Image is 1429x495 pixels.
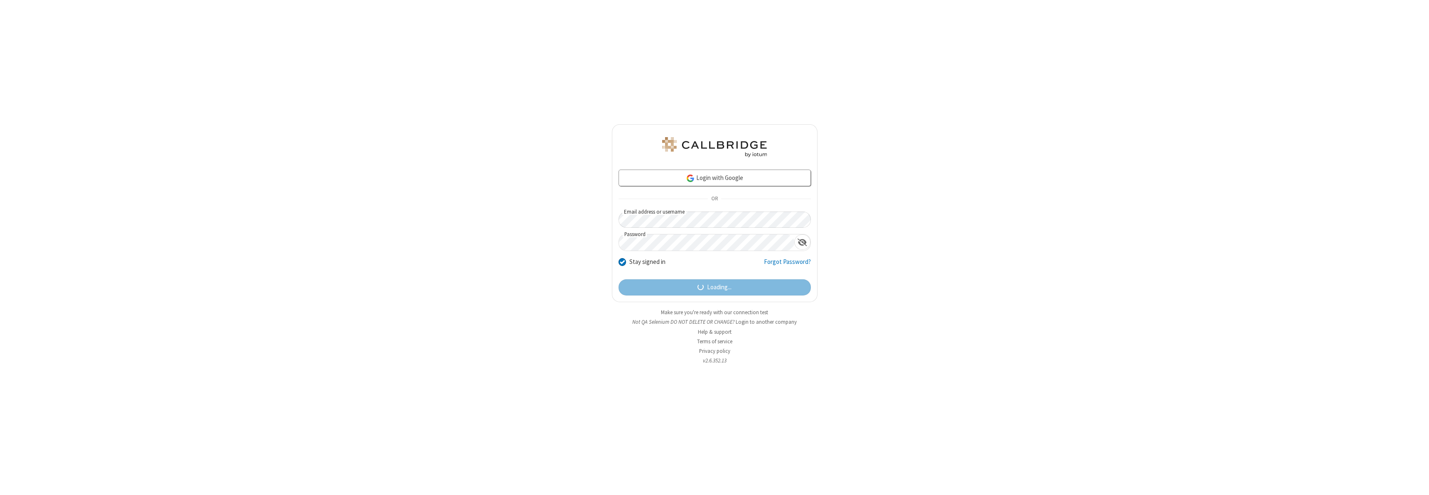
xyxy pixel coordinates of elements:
[708,193,721,205] span: OR
[660,137,769,157] img: QA Selenium DO NOT DELETE OR CHANGE
[697,338,732,345] a: Terms of service
[707,283,732,292] span: Loading...
[619,170,811,186] a: Login with Google
[736,318,797,326] button: Login to another company
[629,257,665,267] label: Stay signed in
[1408,473,1423,489] iframe: Chat
[612,357,818,364] li: v2.6.352.13
[612,318,818,326] li: Not QA Selenium DO NOT DELETE OR CHANGE?
[686,174,695,183] img: google-icon.png
[764,257,811,273] a: Forgot Password?
[661,309,768,316] a: Make sure you're ready with our connection test
[619,234,794,251] input: Password
[698,328,732,335] a: Help & support
[619,212,811,228] input: Email address or username
[699,347,730,355] a: Privacy policy
[619,279,811,296] button: Loading...
[794,234,810,250] div: Show password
